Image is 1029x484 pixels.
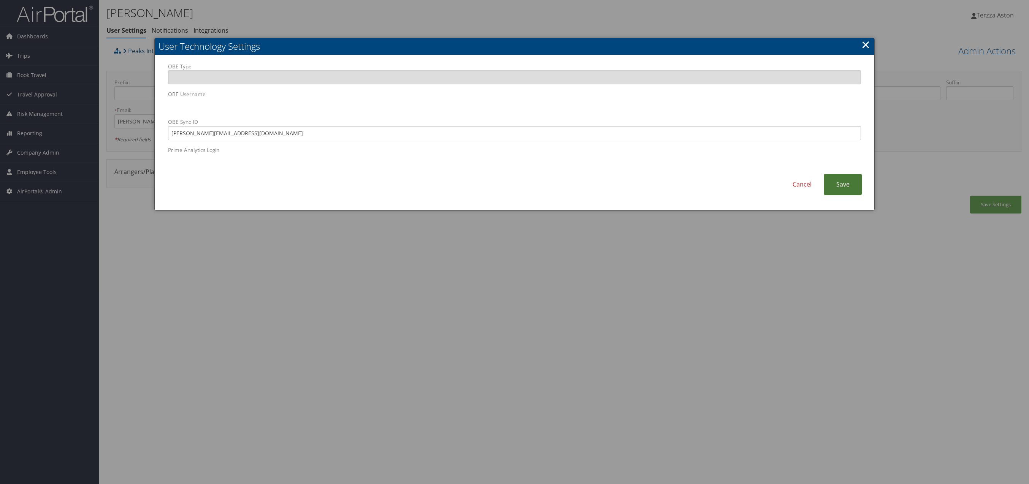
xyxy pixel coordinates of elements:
[861,37,870,52] a: Close
[168,146,861,168] label: Prime Analytics Login
[155,38,874,55] h2: User Technology Settings
[168,126,861,140] input: OBE Sync ID
[168,63,861,84] label: OBE Type
[780,174,824,195] a: Cancel
[168,118,861,140] label: OBE Sync ID
[168,90,861,112] label: OBE Username
[168,70,861,84] input: OBE Type
[824,174,862,195] a: Save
